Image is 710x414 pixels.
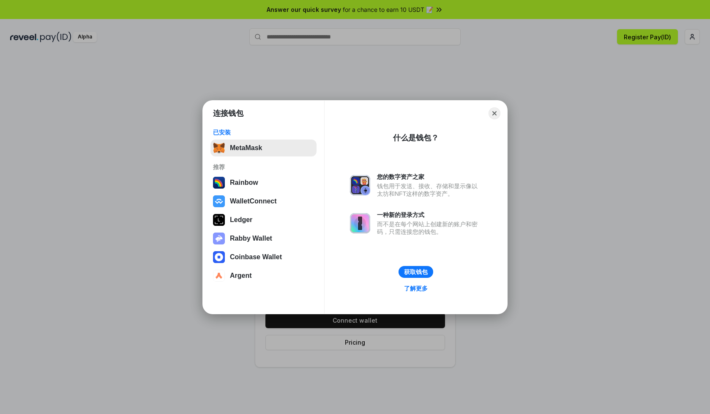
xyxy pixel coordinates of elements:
[230,216,252,224] div: Ledger
[399,266,433,278] button: 获取钱包
[213,251,225,263] img: svg+xml,%3Csvg%20width%3D%2228%22%20height%3D%2228%22%20viewBox%3D%220%200%2028%2028%22%20fill%3D...
[350,175,370,195] img: svg+xml,%3Csvg%20xmlns%3D%22http%3A%2F%2Fwww.w3.org%2F2000%2Fsvg%22%20fill%3D%22none%22%20viewBox...
[230,235,272,242] div: Rabby Wallet
[377,220,482,236] div: 而不是在每个网站上创建新的账户和密码，只需连接您的钱包。
[230,179,258,186] div: Rainbow
[213,129,314,136] div: 已安装
[213,233,225,244] img: svg+xml,%3Csvg%20xmlns%3D%22http%3A%2F%2Fwww.w3.org%2F2000%2Fsvg%22%20fill%3D%22none%22%20viewBox...
[213,108,243,118] h1: 连接钱包
[210,230,317,247] button: Rabby Wallet
[489,107,500,119] button: Close
[213,270,225,282] img: svg+xml,%3Csvg%20width%3D%2228%22%20height%3D%2228%22%20viewBox%3D%220%200%2028%2028%22%20fill%3D...
[210,267,317,284] button: Argent
[377,173,482,181] div: 您的数字资产之家
[213,142,225,154] img: svg+xml,%3Csvg%20fill%3D%22none%22%20height%3D%2233%22%20viewBox%3D%220%200%2035%2033%22%20width%...
[213,163,314,171] div: 推荐
[350,213,370,233] img: svg+xml,%3Csvg%20xmlns%3D%22http%3A%2F%2Fwww.w3.org%2F2000%2Fsvg%22%20fill%3D%22none%22%20viewBox...
[377,211,482,219] div: 一种新的登录方式
[230,272,252,280] div: Argent
[210,174,317,191] button: Rainbow
[399,283,433,294] a: 了解更多
[230,144,262,152] div: MetaMask
[213,214,225,226] img: svg+xml,%3Csvg%20xmlns%3D%22http%3A%2F%2Fwww.w3.org%2F2000%2Fsvg%22%20width%3D%2228%22%20height%3...
[210,211,317,228] button: Ledger
[404,268,428,276] div: 获取钱包
[213,177,225,189] img: svg+xml,%3Csvg%20width%3D%22120%22%20height%3D%22120%22%20viewBox%3D%220%200%20120%20120%22%20fil...
[230,253,282,261] div: Coinbase Wallet
[210,193,317,210] button: WalletConnect
[404,285,428,292] div: 了解更多
[393,133,439,143] div: 什么是钱包？
[230,197,277,205] div: WalletConnect
[210,249,317,266] button: Coinbase Wallet
[213,195,225,207] img: svg+xml,%3Csvg%20width%3D%2228%22%20height%3D%2228%22%20viewBox%3D%220%200%2028%2028%22%20fill%3D...
[210,140,317,156] button: MetaMask
[377,182,482,197] div: 钱包用于发送、接收、存储和显示像以太坊和NFT这样的数字资产。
